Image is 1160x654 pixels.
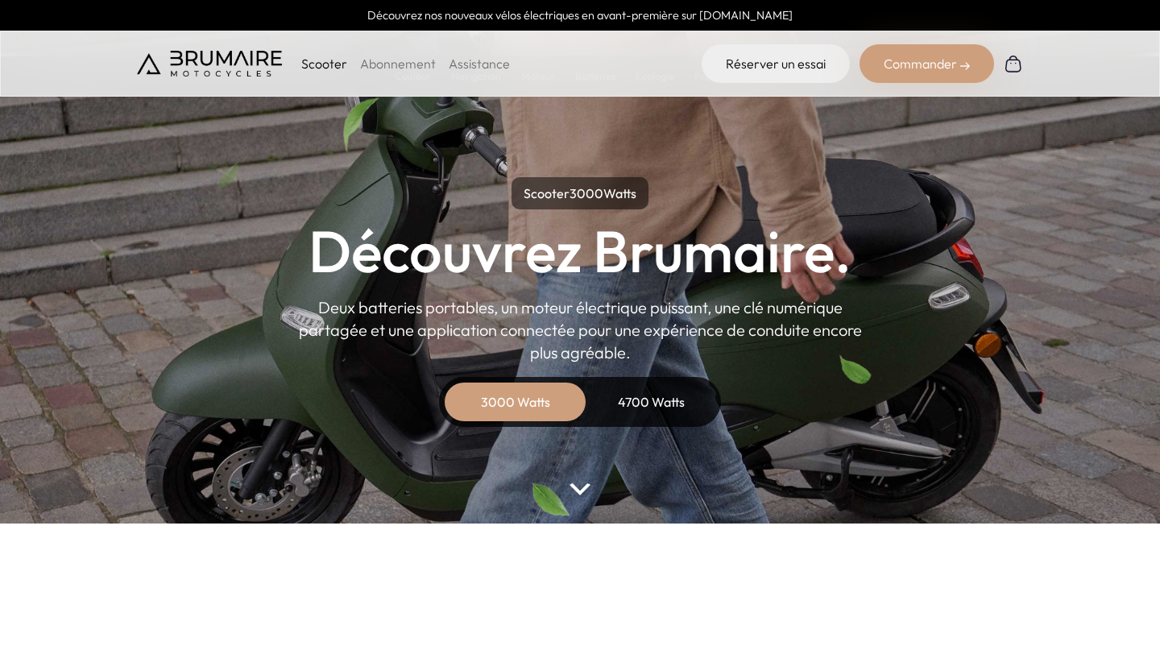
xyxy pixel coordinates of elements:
img: right-arrow-2.png [960,61,970,71]
span: 3000 [570,185,603,201]
div: 3000 Watts [451,383,580,421]
p: Scooter Watts [512,177,648,209]
p: Scooter [301,54,347,73]
p: Deux batteries portables, un moteur électrique puissant, une clé numérique partagée et une applic... [298,296,862,364]
a: Réserver un essai [702,44,850,83]
img: Panier [1004,54,1023,73]
img: arrow-bottom.png [570,483,590,495]
div: 4700 Watts [586,383,715,421]
a: Abonnement [360,56,436,72]
img: Brumaire Motocycles [137,51,282,77]
h1: Découvrez Brumaire. [309,222,851,280]
div: Commander [860,44,994,83]
a: Assistance [449,56,510,72]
